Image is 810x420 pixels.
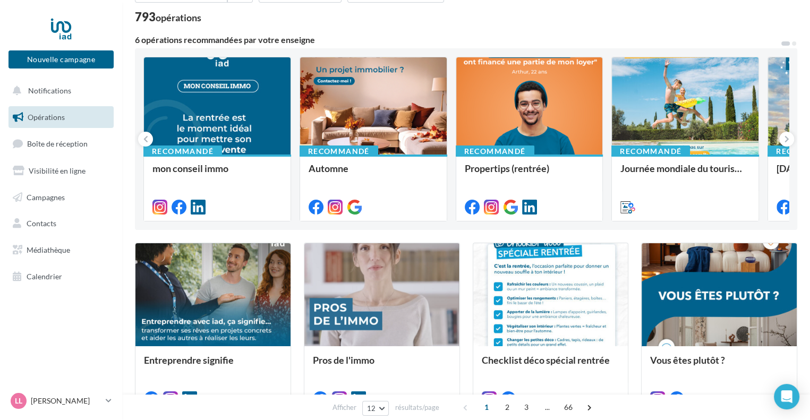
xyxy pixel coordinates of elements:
[539,399,556,416] span: ...
[143,145,222,157] div: Recommandé
[300,145,378,157] div: Recommandé
[620,163,750,184] div: Journée mondiale du tourisme
[27,192,65,201] span: Campagnes
[6,160,116,182] a: Visibilité en ligne
[6,132,116,155] a: Boîte de réception
[6,212,116,235] a: Contacts
[465,163,594,184] div: Propertips (rentrée)
[6,106,116,128] a: Opérations
[29,166,86,175] span: Visibilité en ligne
[6,186,116,209] a: Campagnes
[499,399,516,416] span: 2
[332,402,356,413] span: Afficher
[774,384,799,409] div: Open Intercom Messenger
[28,113,65,122] span: Opérations
[313,355,451,376] div: Pros de l'immo
[6,265,116,288] a: Calendrier
[27,272,62,281] span: Calendrier
[559,399,577,416] span: 66
[27,245,70,254] span: Médiathèque
[395,402,439,413] span: résultats/page
[135,36,780,44] div: 6 opérations recommandées par votre enseigne
[152,163,282,184] div: mon conseil immo
[478,399,495,416] span: 1
[362,401,389,416] button: 12
[15,396,22,406] span: LL
[518,399,535,416] span: 3
[456,145,534,157] div: Recommandé
[6,239,116,261] a: Médiathèque
[8,50,114,68] button: Nouvelle campagne
[6,80,112,102] button: Notifications
[8,391,114,411] a: LL [PERSON_NAME]
[31,396,101,406] p: [PERSON_NAME]
[367,404,376,413] span: 12
[156,13,201,22] div: opérations
[482,355,620,376] div: Checklist déco spécial rentrée
[27,139,88,148] span: Boîte de réception
[28,86,71,95] span: Notifications
[611,145,690,157] div: Recommandé
[27,219,56,228] span: Contacts
[135,11,201,23] div: 793
[309,163,438,184] div: Automne
[144,355,282,376] div: Entreprendre signifie
[650,355,788,376] div: Vous êtes plutôt ?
